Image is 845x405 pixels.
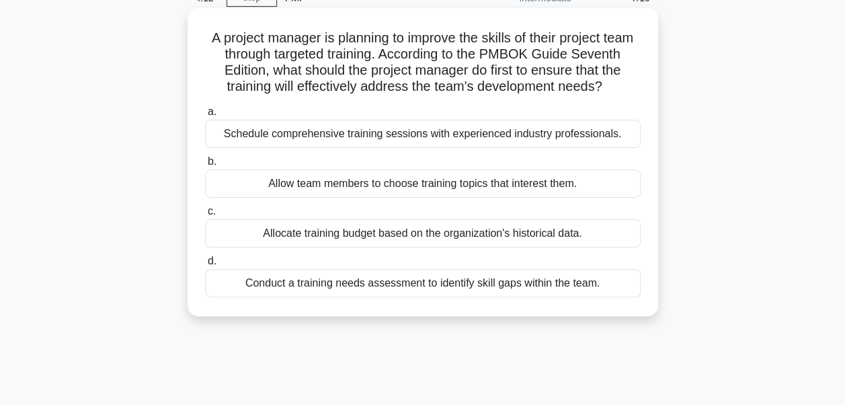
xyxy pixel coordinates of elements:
span: d. [208,255,216,266]
span: a. [208,106,216,117]
div: Conduct a training needs assessment to identify skill gaps within the team. [205,269,641,297]
div: Schedule comprehensive training sessions with experienced industry professionals. [205,120,641,148]
h5: A project manager is planning to improve the skills of their project team through targeted traini... [204,30,642,96]
span: c. [208,205,216,217]
div: Allocate training budget based on the organization's historical data. [205,219,641,248]
div: Allow team members to choose training topics that interest them. [205,170,641,198]
span: b. [208,155,216,167]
